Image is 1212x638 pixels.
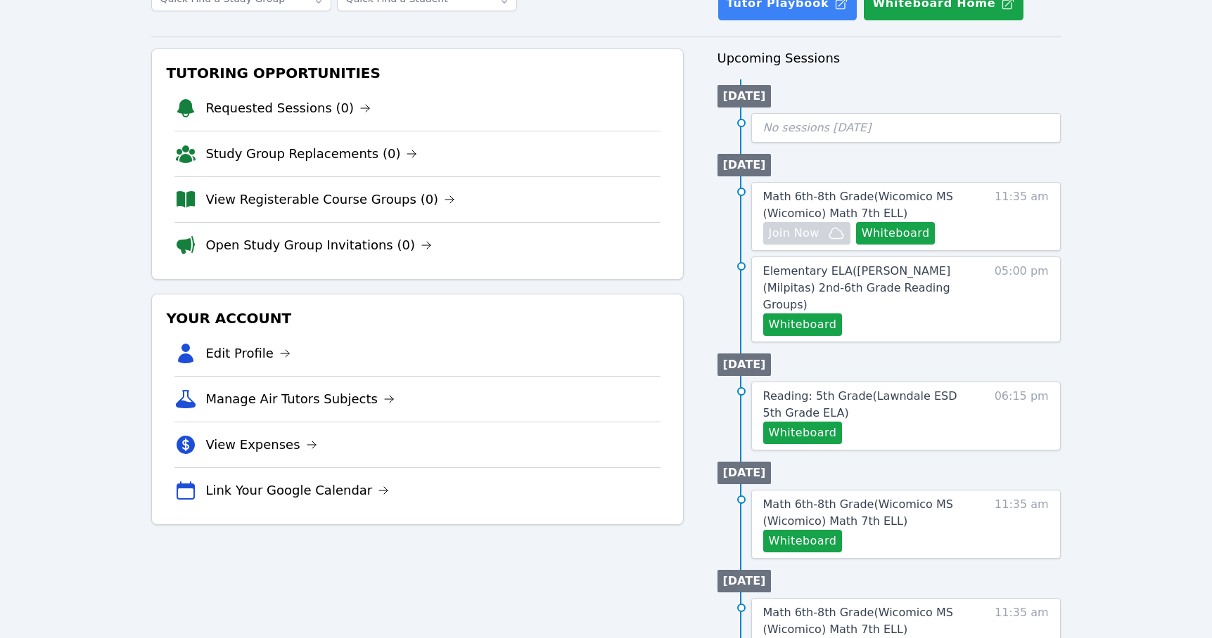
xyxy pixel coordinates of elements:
a: Manage Air Tutors Subjects [205,389,395,409]
a: Math 6th-8th Grade(Wicomico MS (Wicomico) Math 7th ELL) [763,188,978,222]
span: Join Now [769,225,819,242]
a: Elementary ELA([PERSON_NAME] (Milpitas) 2nd-6th Grade Reading Groups) [763,263,978,313]
span: 11:35 am [995,496,1049,552]
li: [DATE] [717,462,772,484]
span: Elementary ELA ( [PERSON_NAME] (Milpitas) 2nd-6th Grade Reading Groups ) [763,264,951,311]
li: [DATE] [717,570,772,592]
a: Requested Sessions (0) [205,98,371,118]
h3: Upcoming Sessions [717,48,1061,68]
button: Whiteboard [763,422,843,444]
span: Math 6th-8th Grade ( Wicomico MS (Wicomico) Math 7th ELL ) [763,190,953,220]
a: View Registerable Course Groups (0) [205,190,455,209]
button: Whiteboard [763,313,843,336]
a: Reading: 5th Grade(Lawndale ESD 5th Grade ELA) [763,388,978,422]
span: 06:15 pm [995,388,1049,444]
li: [DATE] [717,154,772,176]
span: 05:00 pm [995,263,1049,336]
span: No sessions [DATE] [763,121,872,134]
span: Reading: 5th Grade ( Lawndale ESD 5th Grade ELA ) [763,389,957,419]
a: Math 6th-8th Grade(Wicomico MS (Wicomico) Math 7th ELL) [763,604,978,638]
a: View Expenses [205,435,317,455]
a: Math 6th-8th Grade(Wicomico MS (Wicomico) Math 7th ELL) [763,496,978,530]
h3: Your Account [163,306,671,331]
button: Whiteboard [763,530,843,552]
span: Math 6th-8th Grade ( Wicomico MS (Wicomico) Math 7th ELL ) [763,606,953,636]
a: Study Group Replacements (0) [205,144,417,164]
span: 11:35 am [995,188,1049,245]
li: [DATE] [717,85,772,108]
li: [DATE] [717,353,772,376]
span: Math 6th-8th Grade ( Wicomico MS (Wicomico) Math 7th ELL ) [763,497,953,528]
a: Link Your Google Calendar [205,481,389,500]
a: Edit Profile [205,344,291,363]
h3: Tutoring Opportunities [163,60,671,86]
button: Whiteboard [856,222,936,245]
a: Open Study Group Invitations (0) [205,235,432,255]
button: Join Now [763,222,850,245]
